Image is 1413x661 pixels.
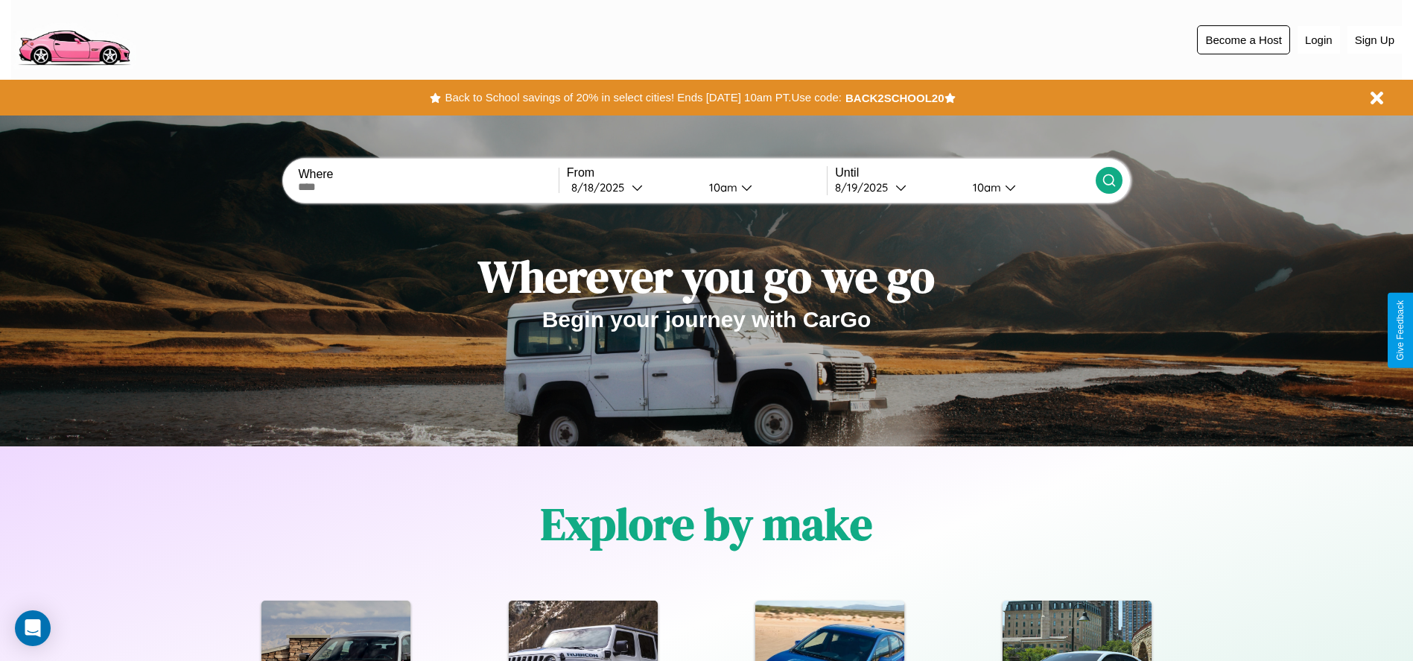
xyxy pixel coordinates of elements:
[567,166,827,180] label: From
[15,610,51,646] div: Open Intercom Messenger
[1347,26,1402,54] button: Sign Up
[1197,25,1290,54] button: Become a Host
[835,166,1095,180] label: Until
[1298,26,1340,54] button: Login
[441,87,845,108] button: Back to School savings of 20% in select cities! Ends [DATE] 10am PT.Use code:
[298,168,558,181] label: Where
[567,180,697,195] button: 8/18/2025
[965,180,1005,194] div: 10am
[961,180,1096,195] button: 10am
[835,180,895,194] div: 8 / 19 / 2025
[1395,300,1406,361] div: Give Feedback
[845,92,944,104] b: BACK2SCHOOL20
[571,180,632,194] div: 8 / 18 / 2025
[697,180,828,195] button: 10am
[702,180,741,194] div: 10am
[541,493,872,554] h1: Explore by make
[11,7,136,69] img: logo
